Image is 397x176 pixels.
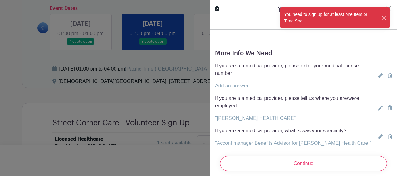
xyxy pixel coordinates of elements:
div: You need to sign up for at least one Item or Time Spot. [280,7,381,28]
a: "Accont manager Benefits Advisor for [PERSON_NAME] Health Care " [215,140,371,146]
a: Add an answer [215,83,248,88]
p: If you are a a medical provider, please enter your medical license number [215,62,375,77]
p: If you are a a medical provider, please tell us where you are/were employed [215,95,375,110]
button: Close [381,15,387,21]
a: "[PERSON_NAME] HEALTH CARE" [215,115,296,121]
h5: Your Signup List [278,5,326,14]
h5: More Info We Need [215,50,392,57]
p: If you are a a medical provider, what is/was your speciality? [215,127,371,134]
button: Close [385,5,392,12]
input: Continue [220,156,387,171]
